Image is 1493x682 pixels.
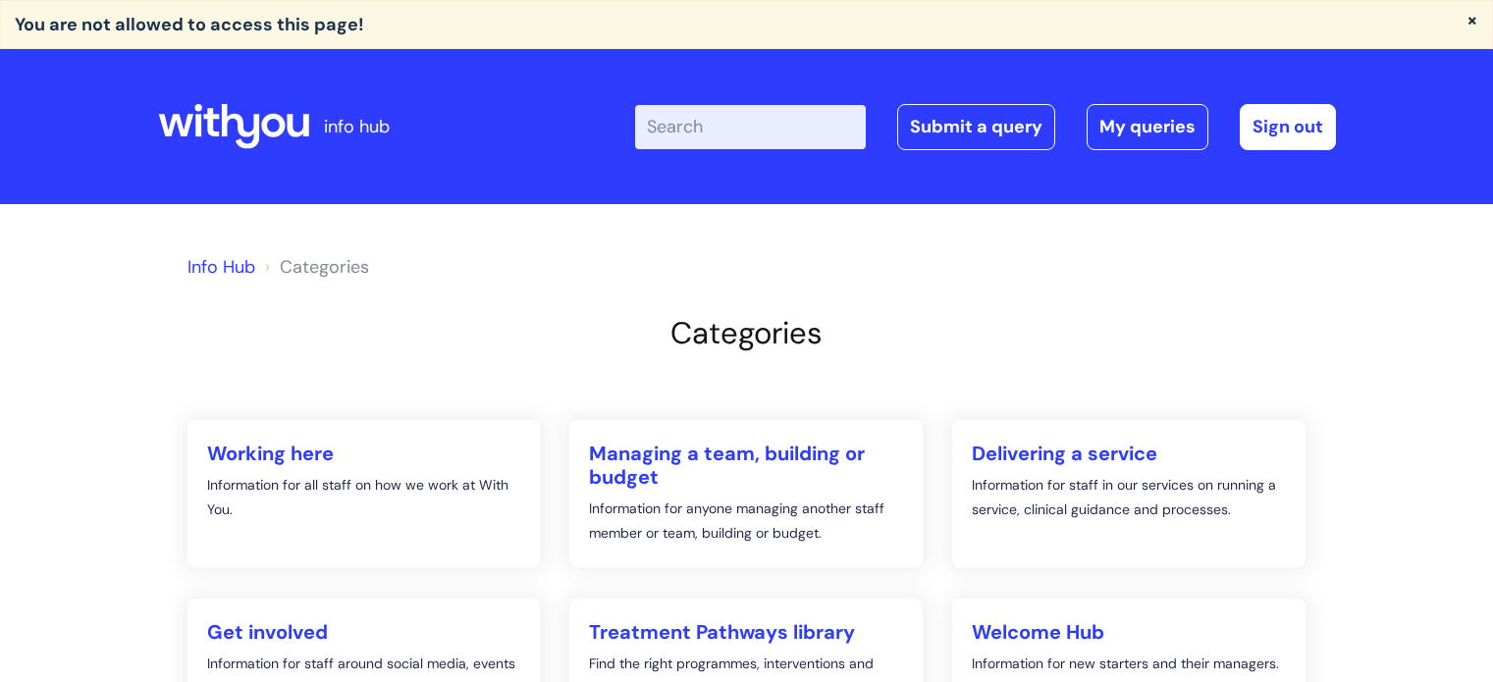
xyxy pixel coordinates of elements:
[569,420,923,567] a: Managing a team, building or budget Information for anyone managing another staff member or team,...
[207,473,521,522] p: Information for all staff on how we work at With You.
[207,442,521,465] h2: Working here
[1466,11,1478,28] button: ×
[972,473,1286,522] p: Information for staff in our services on running a service, clinical guidance and processes.
[187,420,541,567] a: Working here Information for all staff on how we work at With You.
[260,251,369,283] li: Solution home
[207,620,521,644] h2: Get involved
[635,105,866,148] input: Search
[972,442,1286,465] h2: Delivering a service
[972,620,1286,644] h2: Welcome Hub
[897,104,1055,149] a: Submit a query
[635,104,1336,149] div: | -
[589,442,903,489] h2: Managing a team, building or budget
[972,652,1286,676] p: Information for new starters and their managers.
[589,497,903,546] p: Information for anyone managing another staff member or team, building or budget.
[1087,104,1208,149] a: My queries
[187,315,1306,351] h2: Categories
[324,111,390,142] p: info hub
[1240,104,1336,149] a: Sign out
[952,420,1306,567] a: Delivering a service Information for staff in our services on running a service, clinical guidanc...
[187,255,255,279] a: Info Hub
[589,620,903,644] h2: Treatment Pathways library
